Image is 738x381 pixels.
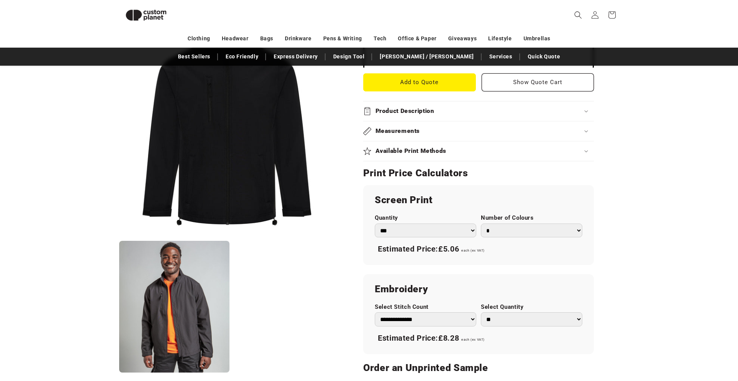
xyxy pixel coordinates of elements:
[222,50,262,63] a: Eco Friendly
[438,333,459,343] span: £8.28
[119,3,173,27] img: Custom Planet
[363,167,594,179] h2: Print Price Calculators
[374,32,386,45] a: Tech
[448,32,477,45] a: Giveaways
[329,50,369,63] a: Design Tool
[461,248,485,252] span: each (ex VAT)
[700,344,738,381] iframe: Chat Widget
[461,338,485,341] span: each (ex VAT)
[363,141,594,161] summary: Available Print Methods
[363,362,594,374] h2: Order an Unprinted Sample
[363,73,476,91] button: Add to Quote
[375,283,582,295] h2: Embroidery
[570,7,587,23] summary: Search
[222,32,249,45] a: Headwear
[524,32,550,45] a: Umbrellas
[375,303,476,311] label: Select Stitch Count
[376,147,447,155] h2: Available Print Methods
[375,330,582,346] div: Estimated Price:
[119,12,344,373] media-gallery: Gallery Viewer
[398,32,436,45] a: Office & Paper
[363,101,594,121] summary: Product Description
[376,127,420,135] h2: Measurements
[482,73,594,91] button: Show Quote Cart
[524,50,564,63] a: Quick Quote
[363,121,594,141] summary: Measurements
[376,107,434,115] h2: Product Description
[438,244,459,253] span: £5.06
[488,32,512,45] a: Lifestyle
[188,32,210,45] a: Clothing
[485,50,516,63] a: Services
[260,32,273,45] a: Bags
[174,50,214,63] a: Best Sellers
[270,50,322,63] a: Express Delivery
[375,241,582,257] div: Estimated Price:
[375,214,476,222] label: Quantity
[375,194,582,206] h2: Screen Print
[285,32,311,45] a: Drinkware
[376,50,477,63] a: [PERSON_NAME] / [PERSON_NAME]
[481,214,582,222] label: Number of Colours
[323,32,362,45] a: Pens & Writing
[481,303,582,311] label: Select Quantity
